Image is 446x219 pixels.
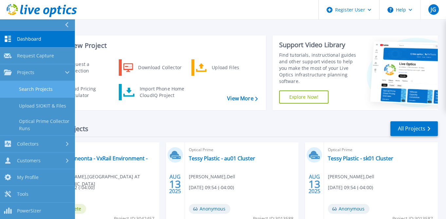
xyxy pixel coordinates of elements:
div: Import Phone Home CloudIQ Project [136,86,187,99]
span: Request Capture [17,53,54,59]
a: Explore Now! [279,90,329,104]
div: Request a Collection [64,61,112,74]
span: Tools [17,191,28,197]
a: Tessy Plastic - sk01 Cluster [328,155,393,162]
span: [PERSON_NAME] , Dell [189,173,235,180]
span: Customers [17,158,41,164]
span: [DATE] 09:54 (-04:00) [189,184,234,191]
a: Request a Collection [46,59,113,76]
div: AUG 2025 [169,172,181,196]
a: SUNY at Oneonta - VxRail Environment - [DATE] [49,155,155,168]
div: Find tutorials, instructional guides and other support videos to help you make the most of your L... [279,52,361,85]
div: Cloud Pricing Calculator [63,86,112,99]
div: Support Video Library [279,41,361,49]
a: All Projects [390,121,438,136]
span: PowerSizer [17,208,41,214]
span: Optical Prime [328,146,434,153]
span: [DATE] 09:54 (-04:00) [328,184,373,191]
span: Anonymous [328,204,369,214]
div: Download Collector [135,61,184,74]
a: Tessy Plastic - au01 Cluster [189,155,255,162]
a: Download Collector [119,59,186,76]
span: Dashboard [17,36,41,42]
span: Collectors [17,141,39,147]
span: 13 [169,181,181,187]
a: View More [227,95,258,102]
span: [PERSON_NAME] , Dell [328,173,374,180]
div: Upload Files [208,61,257,74]
span: 13 [309,181,320,187]
span: Projects [17,70,34,75]
a: Cloud Pricing Calculator [46,84,113,100]
h3: Start a New Project [46,42,258,49]
span: My Profile [17,174,39,180]
span: Anonymous [189,204,230,214]
span: Optical Prime [189,146,295,153]
span: Optical Prime [49,146,155,153]
span: [PERSON_NAME] , [GEOGRAPHIC_DATA] AT [GEOGRAPHIC_DATA] [49,173,159,188]
div: AUG 2025 [308,172,321,196]
a: Upload Files [191,59,259,76]
span: JG [431,7,436,12]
